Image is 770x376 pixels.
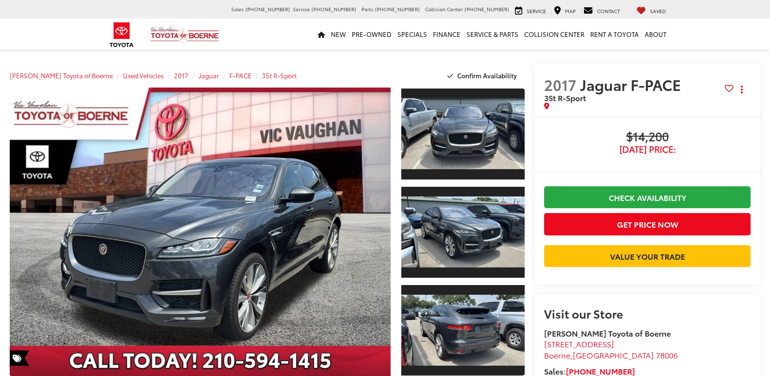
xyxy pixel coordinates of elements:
span: 2017 [544,74,577,95]
a: Expand Photo 2 [401,186,525,279]
a: Finance [430,18,463,50]
span: [STREET_ADDRESS] [544,338,614,349]
span: , [544,349,678,360]
span: Confirm Availability [457,71,517,80]
img: 2017 Jaguar F-PACE 35t R-Sport [400,98,526,169]
a: Home [315,18,328,50]
button: Actions [734,81,751,98]
a: About [642,18,669,50]
button: Confirm Availability [442,67,525,84]
a: Map [551,5,578,15]
span: dropdown dots [741,86,743,93]
strong: [PERSON_NAME] Toyota of Boerne [544,327,671,339]
span: [DATE] Price: [544,144,751,154]
span: [PHONE_NUMBER] [311,5,356,13]
a: Service [513,5,548,15]
span: Contact [597,7,620,15]
a: Value Your Trade [544,245,751,267]
a: Collision Center [521,18,587,50]
img: Vic Vaughan Toyota of Boerne [150,26,220,43]
img: Toyota [103,19,140,51]
span: Parts [361,5,374,13]
span: [PHONE_NUMBER] [375,5,420,13]
img: 2017 Jaguar F-PACE 35t R-Sport [400,197,526,268]
span: Saved [650,7,666,15]
span: Jaguar F-PACE [580,74,684,95]
a: Service & Parts: Opens in a new tab [463,18,521,50]
span: [GEOGRAPHIC_DATA] [573,349,654,360]
span: Sales [231,5,244,13]
a: Contact [581,5,622,15]
a: Pre-Owned [349,18,394,50]
a: Rent a Toyota [587,18,642,50]
span: [PHONE_NUMBER] [245,5,290,13]
a: Jaguar [199,71,219,80]
a: [PERSON_NAME] Toyota of Boerne [10,71,113,80]
span: Service [527,7,546,15]
span: 35t R-Sport [544,92,586,103]
span: Map [565,7,576,15]
a: Check Availability [544,186,751,208]
a: 35t R-Sport [262,71,297,80]
span: Collision Center [425,5,463,13]
span: $14,200 [544,130,751,144]
a: New [328,18,349,50]
h2: Visit our Store [544,307,751,320]
a: Used Vehicles [123,71,164,80]
img: 2017 Jaguar F-PACE 35t R-Sport [400,295,526,366]
span: Boerne [544,349,570,360]
a: 2017 [174,71,188,80]
a: [STREET_ADDRESS] Boerne,[GEOGRAPHIC_DATA] 78006 [544,338,678,360]
a: Expand Photo 1 [401,88,525,180]
a: F-PACE [229,71,252,80]
span: Service [293,5,310,13]
a: My Saved Vehicles [634,5,668,15]
span: Special [10,350,29,366]
button: Get Price Now [544,213,751,235]
span: [PHONE_NUMBER] [464,5,509,13]
a: Specials [394,18,430,50]
span: 78006 [656,349,678,360]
